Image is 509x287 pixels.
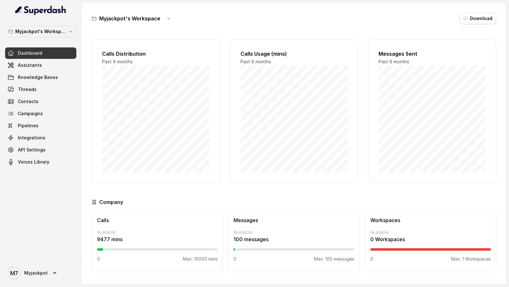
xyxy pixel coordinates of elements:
span: Myjackpot [24,270,48,276]
a: Knowledge Bases [5,72,76,83]
p: 9477 mins [97,235,218,243]
h3: Messages [234,216,354,224]
h3: Calls [97,216,218,224]
span: Threads [18,86,37,93]
a: Voices Library [5,156,76,168]
h2: Messages Sent [379,50,486,58]
h3: Myjackpot's Workspace [99,15,160,22]
a: Contacts [5,96,76,107]
span: Voices Library [18,159,49,165]
p: Available [97,229,218,235]
p: 0 [234,256,236,262]
a: Threads [5,84,76,95]
p: Max: 100 messages [314,256,354,262]
span: Campaigns [18,110,43,117]
h2: Calls Distribution [102,50,209,58]
a: API Settings [5,144,76,156]
p: 0 [97,256,100,262]
h2: Calls Usage (mins) [241,50,348,58]
a: Pipelines [5,120,76,131]
a: Dashboard [5,47,76,59]
a: Assistants [5,59,76,71]
span: Past 6 months [379,59,409,64]
a: Campaigns [5,108,76,119]
span: Contacts [18,98,38,105]
p: Available [234,229,354,235]
span: Past 6 months [102,59,133,64]
a: Myjackpot [5,264,76,282]
span: Pipelines [18,122,38,129]
span: API Settings [18,147,45,153]
button: Download [460,13,496,24]
span: Integrations [18,135,45,141]
span: Past 6 months [241,59,271,64]
h3: Company [99,198,123,206]
p: Max: 1 Workspaces [451,256,491,262]
span: Assistants [18,62,42,68]
p: 100 messages [234,235,354,243]
text: M7 [10,270,18,276]
span: Knowledge Bases [18,74,58,80]
a: Integrations [5,132,76,143]
h3: Workspaces [370,216,491,224]
p: Myjackpot's Workspace [15,28,66,35]
img: light.svg [15,5,66,15]
p: 0 [370,256,373,262]
p: Max: 10000 mins [183,256,218,262]
p: 0 Workspaces [370,235,491,243]
button: Myjackpot's Workspace [5,26,76,37]
p: Available [370,229,491,235]
span: Dashboard [18,50,42,56]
